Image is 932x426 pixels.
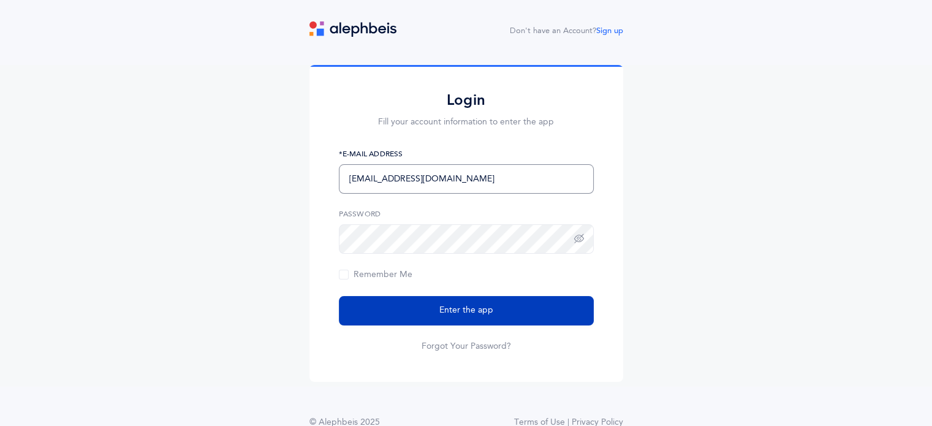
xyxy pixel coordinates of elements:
h2: Login [339,91,594,110]
label: *E-Mail Address [339,148,594,159]
button: Enter the app [339,296,594,325]
p: Fill your account information to enter the app [339,116,594,129]
span: Enter the app [439,304,493,317]
a: Sign up [596,26,623,35]
span: Remember Me [339,270,412,280]
div: Don't have an Account? [510,25,623,37]
a: Forgot Your Password? [422,340,511,352]
img: logo.svg [309,21,396,37]
label: Password [339,208,594,219]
